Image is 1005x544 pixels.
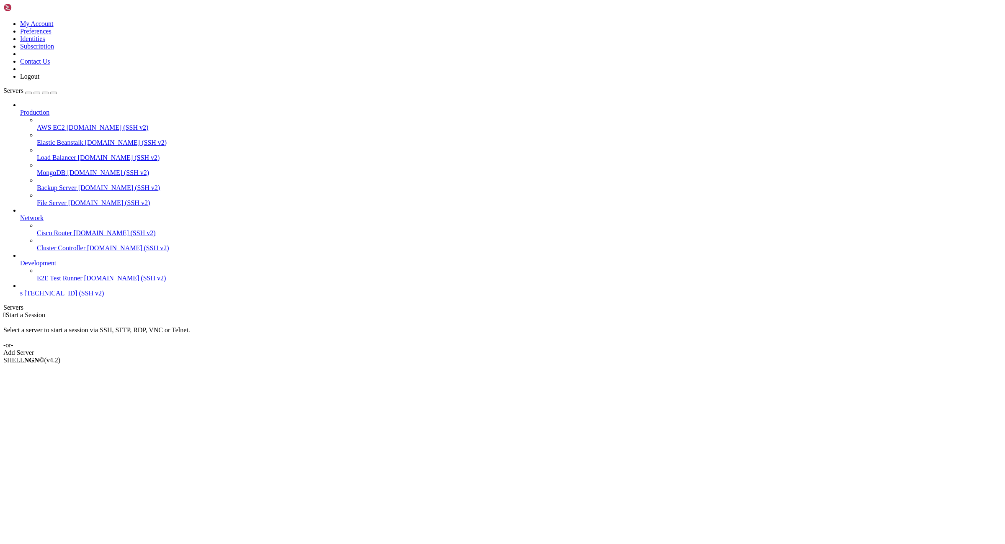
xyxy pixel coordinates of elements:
a: MongoDB [DOMAIN_NAME] (SSH v2) [37,169,1002,177]
li: Load Balancer [DOMAIN_NAME] (SSH v2) [37,146,1002,162]
a: Cluster Controller [DOMAIN_NAME] (SSH v2) [37,244,1002,252]
span: Cisco Router [37,229,72,236]
span: [DOMAIN_NAME] (SSH v2) [74,229,156,236]
a: Servers [3,87,57,94]
a: Preferences [20,28,52,35]
span: [DOMAIN_NAME] (SSH v2) [85,139,167,146]
li: MongoDB [DOMAIN_NAME] (SSH v2) [37,162,1002,177]
span: Start a Session [6,311,45,318]
span: AWS EC2 [37,124,65,131]
span: [DOMAIN_NAME] (SSH v2) [78,184,160,191]
a: E2E Test Runner [DOMAIN_NAME] (SSH v2) [37,275,1002,282]
a: File Server [DOMAIN_NAME] (SSH v2) [37,199,1002,207]
a: Contact Us [20,58,50,65]
span: SHELL © [3,357,60,364]
li: Network [20,207,1002,252]
span: 4.2.0 [44,357,61,364]
span: Load Balancer [37,154,76,161]
li: s [TECHNICAL_ID] (SSH v2) [20,282,1002,297]
span: E2E Test Runner [37,275,82,282]
li: Production [20,101,1002,207]
a: Backup Server [DOMAIN_NAME] (SSH v2) [37,184,1002,192]
div: Servers [3,304,1002,311]
a: s [TECHNICAL_ID] (SSH v2) [20,290,1002,297]
li: Cluster Controller [DOMAIN_NAME] (SSH v2) [37,237,1002,252]
a: Production [20,109,1002,116]
a: Cisco Router [DOMAIN_NAME] (SSH v2) [37,229,1002,237]
a: Logout [20,73,39,80]
li: Elastic Beanstalk [DOMAIN_NAME] (SSH v2) [37,131,1002,146]
li: Development [20,252,1002,282]
a: Development [20,259,1002,267]
span: Cluster Controller [37,244,85,251]
li: Backup Server [DOMAIN_NAME] (SSH v2) [37,177,1002,192]
span: [DOMAIN_NAME] (SSH v2) [87,244,169,251]
li: File Server [DOMAIN_NAME] (SSH v2) [37,192,1002,207]
a: Load Balancer [DOMAIN_NAME] (SSH v2) [37,154,1002,162]
li: Cisco Router [DOMAIN_NAME] (SSH v2) [37,222,1002,237]
span: Backup Server [37,184,77,191]
span: [DOMAIN_NAME] (SSH v2) [68,199,150,206]
span: s [20,290,23,297]
span: Elastic Beanstalk [37,139,83,146]
span: Servers [3,87,23,94]
div: Select a server to start a session via SSH, SFTP, RDP, VNC or Telnet. -or- [3,319,1002,349]
span: Production [20,109,49,116]
a: Identities [20,35,45,42]
li: E2E Test Runner [DOMAIN_NAME] (SSH v2) [37,267,1002,282]
a: Elastic Beanstalk [DOMAIN_NAME] (SSH v2) [37,139,1002,146]
li: AWS EC2 [DOMAIN_NAME] (SSH v2) [37,116,1002,131]
span: MongoDB [37,169,65,176]
div: Add Server [3,349,1002,357]
a: Subscription [20,43,54,50]
span: [DOMAIN_NAME] (SSH v2) [67,169,149,176]
span: [DOMAIN_NAME] (SSH v2) [84,275,166,282]
span: Development [20,259,56,267]
span: [TECHNICAL_ID] (SSH v2) [24,290,104,297]
img: Shellngn [3,3,52,12]
a: My Account [20,20,54,27]
span: Network [20,214,44,221]
span: [DOMAIN_NAME] (SSH v2) [67,124,149,131]
span:  [3,311,6,318]
span: File Server [37,199,67,206]
b: NGN [24,357,39,364]
span: [DOMAIN_NAME] (SSH v2) [78,154,160,161]
a: Network [20,214,1002,222]
a: AWS EC2 [DOMAIN_NAME] (SSH v2) [37,124,1002,131]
